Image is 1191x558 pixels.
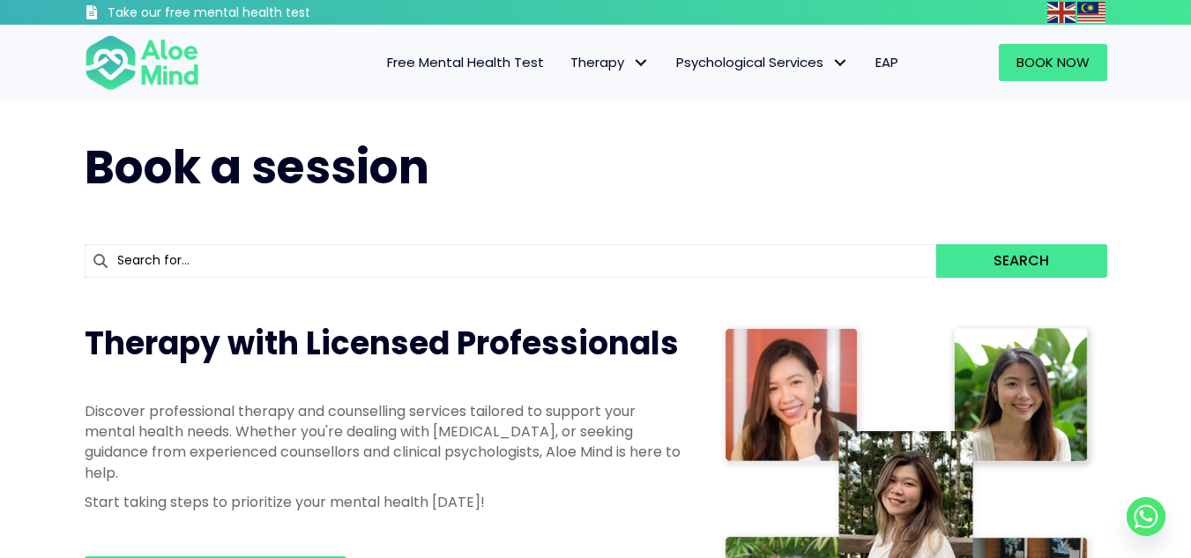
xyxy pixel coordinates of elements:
[222,44,912,81] nav: Menu
[85,33,199,92] img: Aloe mind Logo
[374,44,557,81] a: Free Mental Health Test
[676,53,849,71] span: Psychological Services
[85,135,429,199] span: Book a session
[85,4,405,25] a: Take our free mental health test
[663,44,862,81] a: Psychological ServicesPsychological Services: submenu
[85,492,684,512] p: Start taking steps to prioritize your mental health [DATE]!
[936,244,1106,278] button: Search
[1016,53,1090,71] span: Book Now
[1077,2,1107,22] a: Malay
[862,44,912,81] a: EAP
[828,50,853,76] span: Psychological Services: submenu
[85,244,937,278] input: Search for...
[875,53,898,71] span: EAP
[557,44,663,81] a: TherapyTherapy: submenu
[85,321,679,366] span: Therapy with Licensed Professionals
[387,53,544,71] span: Free Mental Health Test
[1077,2,1105,23] img: ms
[629,50,654,76] span: Therapy: submenu
[1047,2,1077,22] a: English
[999,44,1107,81] a: Book Now
[85,401,684,483] p: Discover professional therapy and counselling services tailored to support your mental health nee...
[570,53,650,71] span: Therapy
[108,4,405,22] h3: Take our free mental health test
[1127,497,1165,536] a: Whatsapp
[1047,2,1076,23] img: en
